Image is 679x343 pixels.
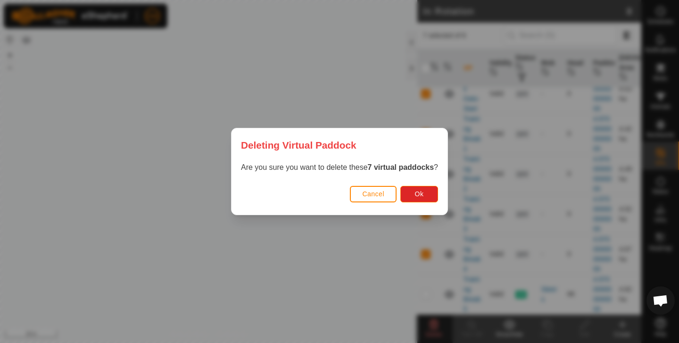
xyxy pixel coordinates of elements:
[241,163,438,171] span: Are you sure you want to delete these ?
[241,138,356,152] span: Deleting Virtual Paddock
[362,190,384,198] span: Cancel
[415,190,424,198] span: Ok
[350,186,397,202] button: Cancel
[368,163,434,171] strong: 7 virtual paddocks
[400,186,438,202] button: Ok
[646,286,675,315] a: Open chat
